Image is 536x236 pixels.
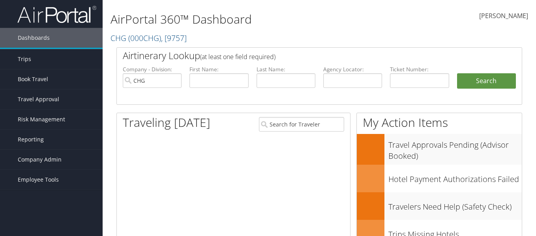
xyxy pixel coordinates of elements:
span: (at least one field required) [200,52,275,61]
span: Company Admin [18,150,62,169]
span: [PERSON_NAME] [479,11,528,20]
span: Dashboards [18,28,50,48]
a: Travelers Need Help (Safety Check) [357,192,522,220]
h1: My Action Items [357,114,522,131]
a: CHG [111,33,187,43]
span: , [ 9757 ] [161,33,187,43]
input: Search for Traveler [259,117,344,132]
label: Company - Division: [123,65,182,73]
label: Agency Locator: [323,65,382,73]
a: Travel Approvals Pending (Advisor Booked) [357,134,522,164]
span: Trips [18,49,31,69]
a: Hotel Payment Authorizations Failed [357,165,522,192]
h3: Travelers Need Help (Safety Check) [388,197,522,212]
label: Ticket Number: [390,65,449,73]
button: Search [457,73,516,89]
label: First Name: [189,65,248,73]
h1: AirPortal 360™ Dashboard [111,11,389,28]
span: Book Travel [18,69,48,89]
h2: Airtinerary Lookup [123,49,482,62]
span: Risk Management [18,110,65,129]
span: Employee Tools [18,170,59,190]
span: ( 000CHG ) [128,33,161,43]
h3: Hotel Payment Authorizations Failed [388,170,522,185]
h3: Travel Approvals Pending (Advisor Booked) [388,136,522,162]
img: airportal-logo.png [17,5,96,24]
span: Travel Approval [18,89,59,109]
a: [PERSON_NAME] [479,4,528,28]
label: Last Name: [257,65,315,73]
h1: Traveling [DATE] [123,114,210,131]
span: Reporting [18,130,44,149]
